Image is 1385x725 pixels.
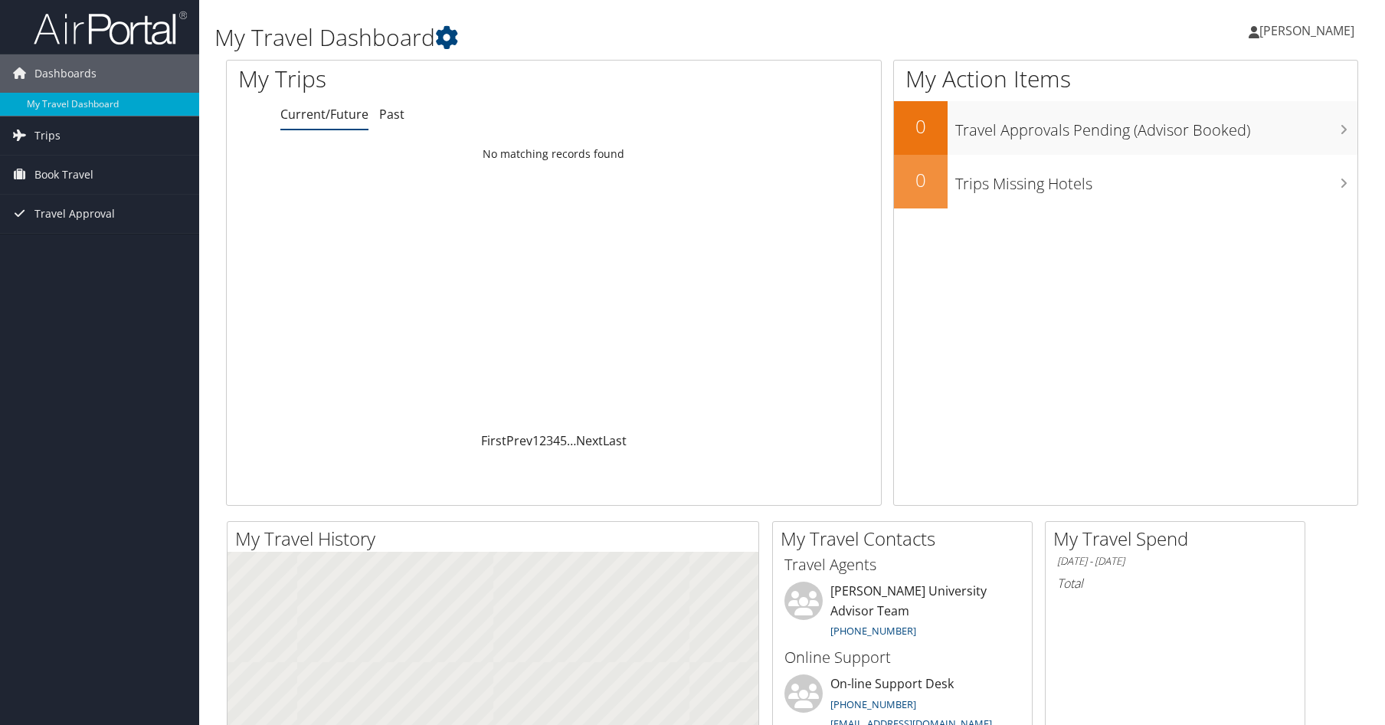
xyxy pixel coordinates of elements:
a: Last [603,432,627,449]
a: [PERSON_NAME] [1249,8,1370,54]
span: Trips [34,116,61,155]
span: Book Travel [34,156,93,194]
h2: My Travel Contacts [781,526,1032,552]
a: 5 [560,432,567,449]
h3: Travel Agents [784,554,1020,576]
a: [PHONE_NUMBER] [830,697,916,711]
h2: 0 [894,167,948,193]
h3: Travel Approvals Pending (Advisor Booked) [955,112,1357,141]
span: Travel Approval [34,195,115,233]
h1: My Trips [238,63,597,95]
a: Past [379,106,404,123]
h1: My Action Items [894,63,1357,95]
a: [PHONE_NUMBER] [830,624,916,638]
a: Next [576,432,603,449]
a: 0Travel Approvals Pending (Advisor Booked) [894,101,1357,155]
h6: Total [1057,575,1293,592]
span: [PERSON_NAME] [1259,22,1354,39]
a: 0Trips Missing Hotels [894,155,1357,208]
a: 1 [532,432,539,449]
h6: [DATE] - [DATE] [1057,554,1293,569]
td: No matching records found [227,140,881,168]
span: … [567,432,576,449]
img: airportal-logo.png [34,10,187,46]
span: Dashboards [34,54,97,93]
a: Current/Future [280,106,368,123]
li: [PERSON_NAME] University Advisor Team [777,582,1028,645]
a: 3 [546,432,553,449]
h3: Trips Missing Hotels [955,166,1357,195]
h1: My Travel Dashboard [214,21,984,54]
h2: My Travel Spend [1053,526,1305,552]
a: Prev [506,432,532,449]
h2: My Travel History [235,526,758,552]
h2: 0 [894,113,948,139]
a: First [481,432,506,449]
h3: Online Support [784,647,1020,668]
a: 2 [539,432,546,449]
a: 4 [553,432,560,449]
